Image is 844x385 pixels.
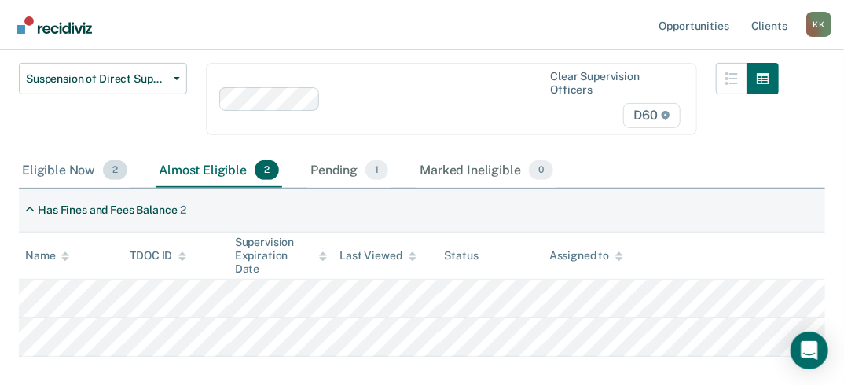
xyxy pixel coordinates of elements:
[130,249,186,262] div: TDOC ID
[255,160,279,181] span: 2
[156,154,282,189] div: Almost Eligible2
[445,249,479,262] div: Status
[623,103,680,128] span: D60
[806,12,831,37] div: K K
[416,154,556,189] div: Marked Ineligible0
[38,203,177,217] div: Has Fines and Fees Balance
[365,160,388,181] span: 1
[549,249,623,262] div: Assigned to
[19,63,187,94] button: Suspension of Direct Supervision
[339,249,416,262] div: Last Viewed
[529,160,553,181] span: 0
[19,154,130,189] div: Eligible Now2
[806,12,831,37] button: Profile dropdown button
[19,197,193,223] div: Has Fines and Fees Balance2
[25,249,69,262] div: Name
[17,16,92,34] img: Recidiviz
[26,72,167,86] span: Suspension of Direct Supervision
[181,203,187,217] div: 2
[103,160,127,181] span: 2
[550,70,677,97] div: Clear supervision officers
[235,236,327,275] div: Supervision Expiration Date
[307,154,391,189] div: Pending1
[791,332,828,369] div: Open Intercom Messenger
